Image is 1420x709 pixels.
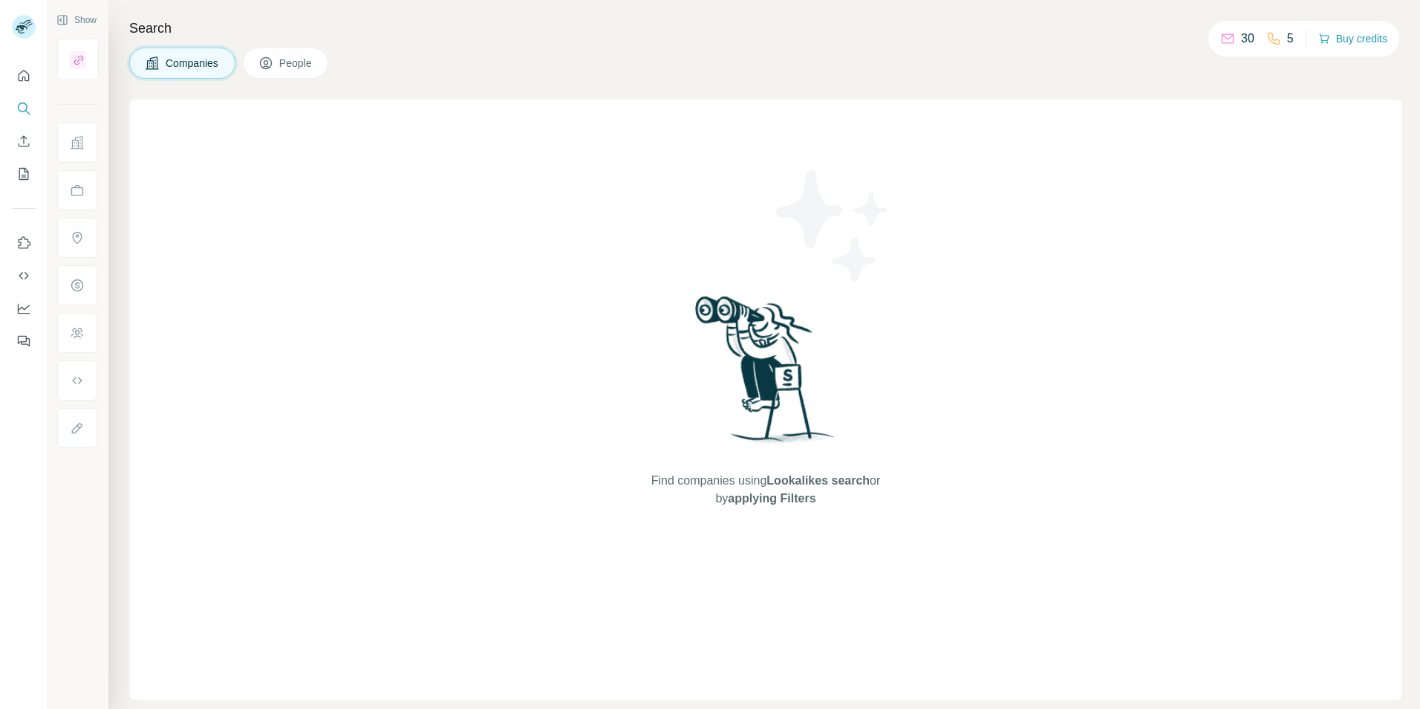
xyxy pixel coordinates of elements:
[12,230,36,256] button: Use Surfe on LinkedIn
[12,295,36,322] button: Dashboard
[1287,30,1294,48] p: 5
[1318,28,1387,49] button: Buy credits
[647,472,885,508] span: Find companies using or by
[12,328,36,354] button: Feedback
[12,161,36,187] button: My lists
[129,18,1402,39] h4: Search
[46,9,107,31] button: Show
[766,474,870,487] span: Lookalikes search
[12,262,36,289] button: Use Surfe API
[12,128,36,155] button: Enrich CSV
[166,56,220,71] span: Companies
[688,292,843,458] img: Surfe Illustration - Woman searching with binoculars
[728,492,815,505] span: applying Filters
[12,62,36,89] button: Quick start
[766,159,899,293] img: Surfe Illustration - Stars
[12,95,36,122] button: Search
[1241,30,1254,48] p: 30
[279,56,313,71] span: People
